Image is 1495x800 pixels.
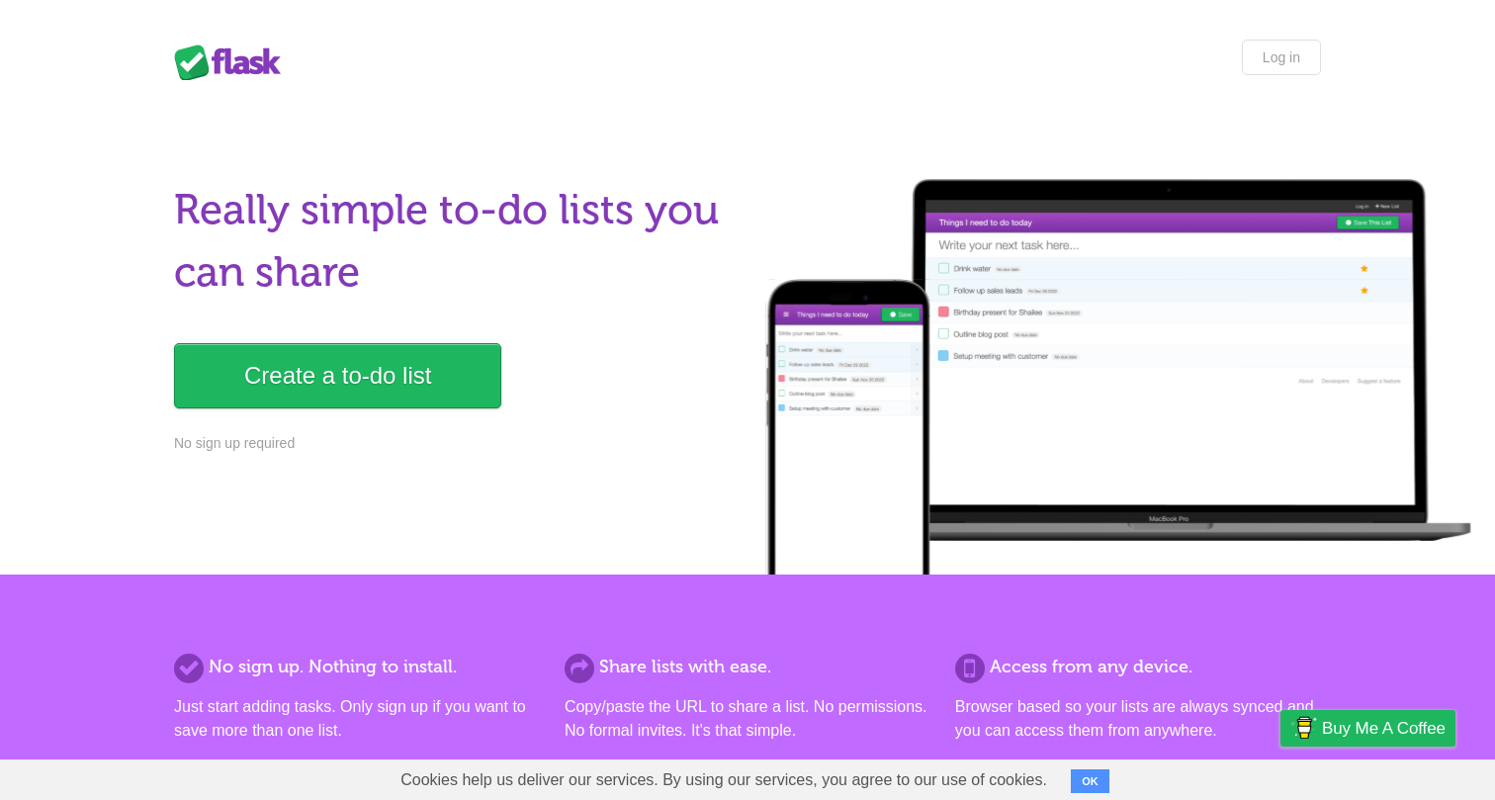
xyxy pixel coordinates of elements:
[1071,769,1109,793] button: OK
[1280,710,1455,747] a: Buy me a coffee
[1242,40,1321,75] a: Log in
[174,343,501,408] a: Create a to-do list
[381,760,1067,800] span: Cookies help us deliver our services. By using our services, you agree to our use of cookies.
[955,654,1321,680] h2: Access from any device.
[174,433,736,454] p: No sign up required
[565,654,930,680] h2: Share lists with ease.
[1290,711,1317,745] img: Buy me a coffee
[955,695,1321,743] p: Browser based so your lists are always synced and you can access them from anywhere.
[174,44,293,80] div: Flask Lists
[174,695,540,743] p: Just start adding tasks. Only sign up if you want to save more than one list.
[174,654,540,680] h2: No sign up. Nothing to install.
[1322,711,1446,746] span: Buy me a coffee
[565,695,930,743] p: Copy/paste the URL to share a list. No permissions. No formal invites. It's that simple.
[174,179,736,304] h1: Really simple to-do lists you can share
